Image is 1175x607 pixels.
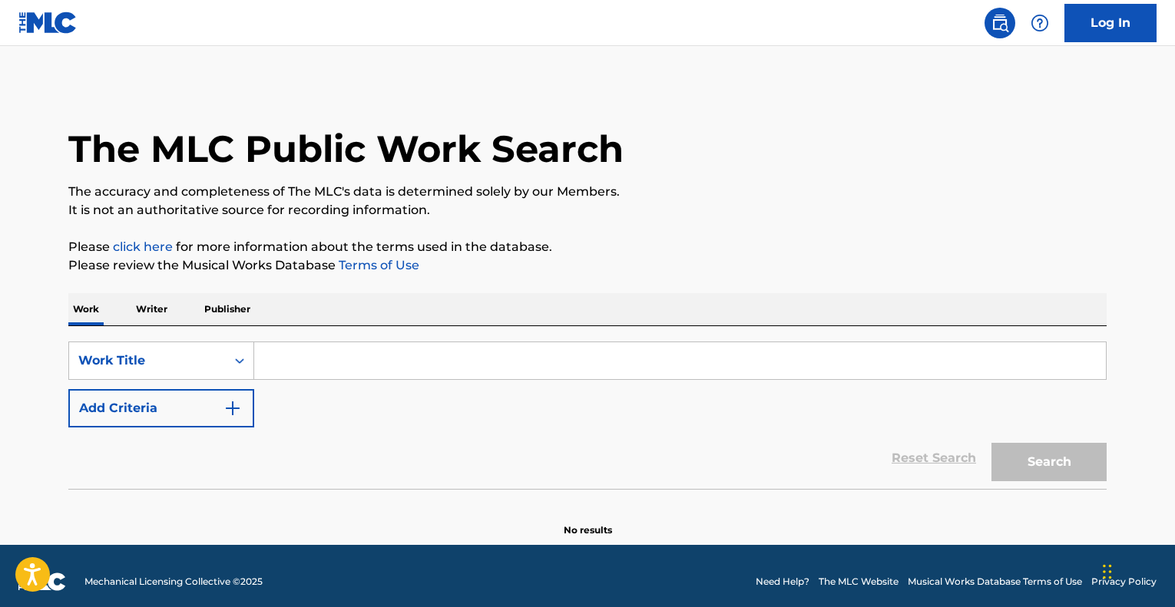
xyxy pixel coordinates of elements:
p: Work [68,293,104,325]
p: The accuracy and completeness of The MLC's data is determined solely by our Members. [68,183,1107,201]
form: Search Form [68,341,1107,489]
img: help [1031,14,1049,32]
p: Please for more information about the terms used in the database. [68,238,1107,256]
a: Need Help? [756,575,809,589]
a: Log In [1064,4,1157,42]
img: 9d2ae6d4665cec9f34b9.svg [223,399,242,417]
iframe: Chat Widget [1098,533,1175,607]
img: MLC Logo [18,12,78,34]
p: Publisher [200,293,255,325]
a: click here [113,239,173,254]
a: Privacy Policy [1091,575,1157,589]
div: Work Title [78,351,217,370]
span: Mechanical Licensing Collective © 2025 [84,575,263,589]
a: Terms of Use [336,258,419,272]
h1: The MLC Public Work Search [68,126,624,172]
button: Add Criteria [68,389,254,427]
p: Please review the Musical Works Database [68,256,1107,275]
a: Public Search [985,8,1015,38]
p: It is not an authoritative source for recording information. [68,201,1107,219]
p: No results [564,505,612,537]
div: Help [1024,8,1055,38]
div: Drag [1103,549,1112,595]
img: search [991,14,1009,32]
a: Musical Works Database Terms of Use [908,575,1082,589]
p: Writer [131,293,172,325]
a: The MLC Website [819,575,899,589]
